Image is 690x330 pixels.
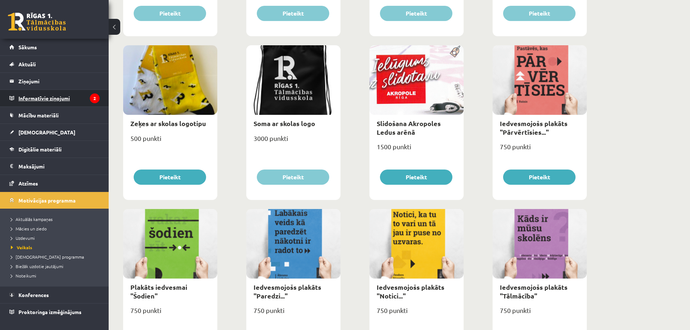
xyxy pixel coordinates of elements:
[18,129,75,135] span: [DEMOGRAPHIC_DATA]
[11,235,101,241] a: Uzdevumi
[9,90,100,106] a: Informatīvie ziņojumi2
[11,216,53,222] span: Aktuālās kampaņas
[9,304,100,320] a: Proktoringa izmēģinājums
[9,192,100,209] a: Motivācijas programma
[18,146,62,153] span: Digitālie materiāli
[18,61,36,67] span: Aktuāli
[123,304,217,322] div: 750 punkti
[377,119,441,136] a: Slidošana Akropoles Ledus arēnā
[377,283,444,300] a: Iedvesmojošs plakāts "Notici..."
[369,304,464,322] div: 750 punkti
[11,254,101,260] a: [DEMOGRAPHIC_DATA] programma
[18,90,100,106] legend: Informatīvie ziņojumi
[18,309,81,315] span: Proktoringa izmēģinājums
[9,107,100,124] a: Mācību materiāli
[380,170,452,185] button: Pieteikt
[11,244,101,251] a: Veikals
[123,132,217,150] div: 500 punkti
[11,216,101,222] a: Aktuālās kampaņas
[11,245,32,250] span: Veikals
[9,124,100,141] a: [DEMOGRAPHIC_DATA]
[9,287,100,303] a: Konferences
[493,304,587,322] div: 750 punkti
[18,112,59,118] span: Mācību materiāli
[9,158,100,175] a: Maksājumi
[380,6,452,21] button: Pieteikt
[11,235,35,241] span: Uzdevumi
[18,180,38,187] span: Atzīmes
[18,197,76,204] span: Motivācijas programma
[134,6,206,21] button: Pieteikt
[257,170,329,185] button: Pieteikt
[254,283,321,300] a: Iedvesmojošs plakāts "Paredzi..."
[11,273,36,279] span: Noteikumi
[18,44,37,50] span: Sākums
[11,263,63,269] span: Biežāk uzdotie jautājumi
[503,6,576,21] button: Pieteikt
[500,119,568,136] a: Iedvesmojošs plakāts "Pārvērtīsies..."
[11,225,101,232] a: Mācies un ziedo
[503,170,576,185] button: Pieteikt
[18,292,49,298] span: Konferences
[369,141,464,159] div: 1500 punkti
[8,13,66,31] a: Rīgas 1. Tālmācības vidusskola
[500,283,568,300] a: Iedvesmojošs plakāts "Tālmācība"
[254,119,315,128] a: Soma ar skolas logo
[9,39,100,55] a: Sākums
[9,56,100,72] a: Aktuāli
[134,170,206,185] button: Pieteikt
[90,93,100,103] i: 2
[18,73,100,89] legend: Ziņojumi
[130,119,206,128] a: Zeķes ar skolas logotipu
[257,6,329,21] button: Pieteikt
[11,226,47,231] span: Mācies un ziedo
[18,158,100,175] legend: Maksājumi
[493,141,587,159] div: 750 punkti
[447,45,464,58] img: Populāra prece
[9,73,100,89] a: Ziņojumi
[9,141,100,158] a: Digitālie materiāli
[11,263,101,270] a: Biežāk uzdotie jautājumi
[11,272,101,279] a: Noteikumi
[9,175,100,192] a: Atzīmes
[130,283,187,300] a: Plakāts iedvesmai "Šodien"
[11,254,84,260] span: [DEMOGRAPHIC_DATA] programma
[246,132,340,150] div: 3000 punkti
[246,304,340,322] div: 750 punkti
